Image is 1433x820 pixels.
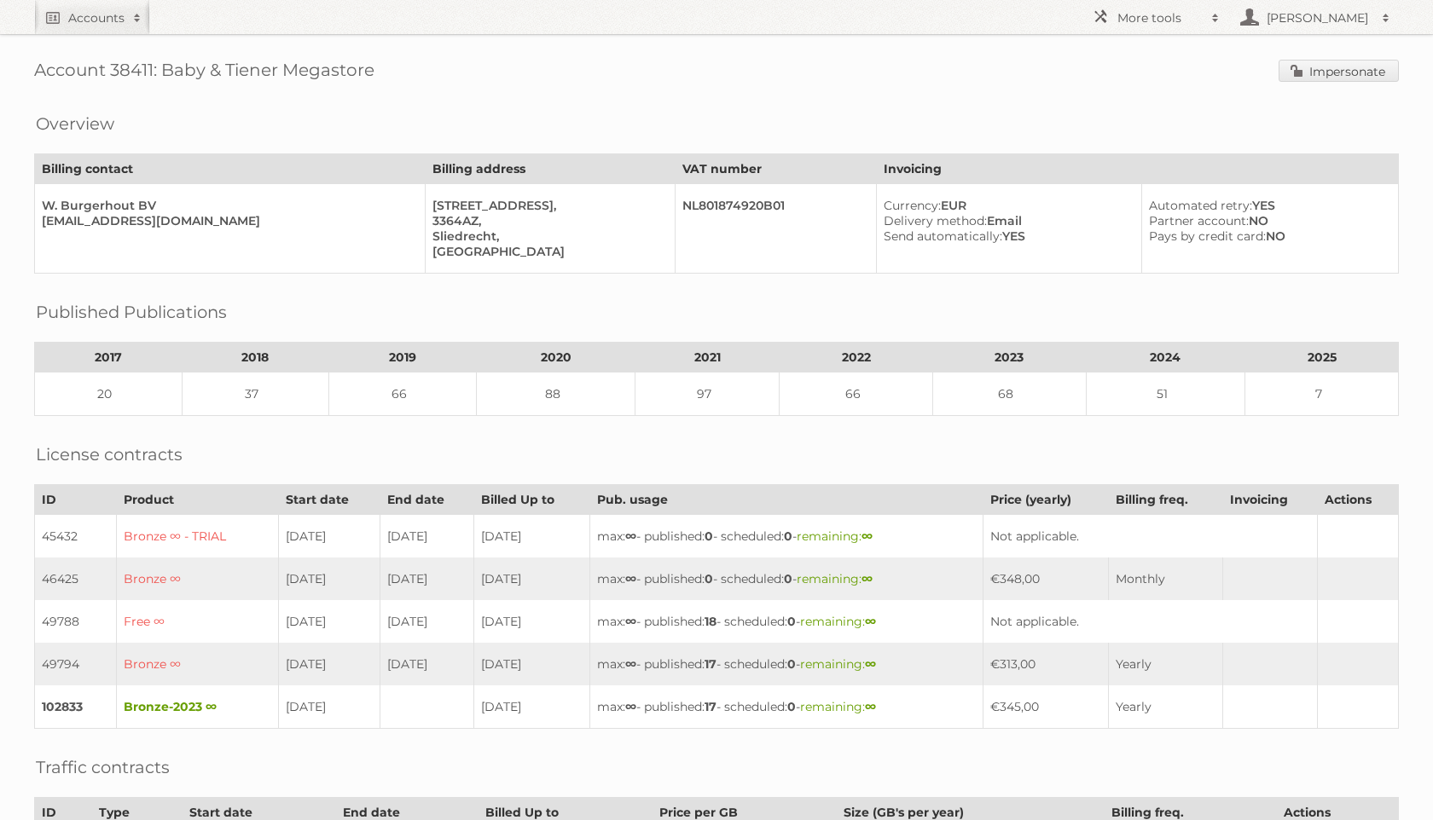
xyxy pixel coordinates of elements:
td: 49788 [35,600,117,643]
td: €313,00 [983,643,1109,685]
td: Bronze ∞ [116,643,278,685]
strong: ∞ [625,699,636,714]
div: Email [884,213,1128,228]
strong: ∞ [625,656,636,672]
strong: ∞ [865,656,876,672]
td: 102833 [35,685,117,729]
td: max: - published: - scheduled: - [589,557,983,600]
strong: 0 [787,656,796,672]
div: NO [1149,213,1384,228]
td: €348,00 [983,557,1109,600]
td: 97 [635,372,780,416]
th: 2019 [329,343,477,372]
th: Price (yearly) [983,485,1109,515]
h2: Published Publications [36,299,227,325]
span: remaining: [800,614,876,629]
h2: Traffic contracts [36,754,170,780]
th: 2023 [933,343,1087,372]
h2: Overview [36,111,114,136]
div: [EMAIL_ADDRESS][DOMAIN_NAME] [42,213,411,228]
td: 66 [780,372,933,416]
span: remaining: [800,656,876,672]
div: Sliedrecht, [432,228,661,244]
strong: 18 [705,614,716,629]
th: Actions [1318,485,1399,515]
span: remaining: [800,699,876,714]
th: Billing contact [35,154,426,184]
strong: ∞ [625,571,636,586]
td: 45432 [35,515,117,558]
span: Send automatically: [884,228,1002,244]
span: remaining: [797,528,873,544]
strong: 0 [784,528,792,544]
th: 2021 [635,343,780,372]
div: 3364AZ, [432,213,661,228]
td: Not applicable. [983,600,1318,643]
td: [DATE] [380,515,474,558]
td: [DATE] [278,557,380,600]
th: VAT number [675,154,876,184]
td: Free ∞ [116,600,278,643]
div: [STREET_ADDRESS], [432,198,661,213]
th: Billed Up to [474,485,589,515]
strong: 0 [784,571,792,586]
strong: ∞ [862,528,873,544]
td: [DATE] [278,600,380,643]
strong: ∞ [865,614,876,629]
td: 46425 [35,557,117,600]
td: 20 [35,372,183,416]
td: 49794 [35,643,117,685]
a: Impersonate [1279,60,1399,82]
div: EUR [884,198,1128,213]
td: 37 [182,372,329,416]
td: 7 [1245,372,1399,416]
th: Invoicing [1222,485,1317,515]
strong: ∞ [625,528,636,544]
h1: Account 38411: Baby & Tiener Megastore [34,60,1399,85]
div: [GEOGRAPHIC_DATA] [432,244,661,259]
th: Start date [278,485,380,515]
td: NL801874920B01 [675,184,876,274]
td: [DATE] [474,643,589,685]
strong: 17 [705,656,716,672]
td: Not applicable. [983,515,1318,558]
td: [DATE] [474,515,589,558]
th: 2017 [35,343,183,372]
strong: 0 [787,614,796,629]
th: Pub. usage [589,485,983,515]
td: [DATE] [380,643,474,685]
td: max: - published: - scheduled: - [589,515,983,558]
td: [DATE] [380,600,474,643]
div: NO [1149,228,1384,244]
th: End date [380,485,474,515]
td: [DATE] [474,557,589,600]
td: Yearly [1109,685,1223,729]
th: Billing address [425,154,675,184]
td: €345,00 [983,685,1109,729]
td: 88 [476,372,635,416]
td: Monthly [1109,557,1223,600]
strong: ∞ [862,571,873,586]
span: Delivery method: [884,213,987,228]
th: Invoicing [876,154,1398,184]
td: 51 [1086,372,1245,416]
td: max: - published: - scheduled: - [589,685,983,729]
div: YES [1149,198,1384,213]
span: remaining: [797,571,873,586]
div: W. Burgerhout BV [42,198,411,213]
td: [DATE] [474,600,589,643]
td: 68 [933,372,1087,416]
strong: 0 [705,571,713,586]
td: max: - published: - scheduled: - [589,600,983,643]
h2: More tools [1117,9,1203,26]
td: [DATE] [278,685,380,729]
span: Automated retry: [1149,198,1252,213]
strong: 0 [787,699,796,714]
td: max: - published: - scheduled: - [589,643,983,685]
div: YES [884,228,1128,244]
td: Bronze-2023 ∞ [116,685,278,729]
strong: 17 [705,699,716,714]
th: 2018 [182,343,329,372]
h2: License contracts [36,442,183,467]
td: Bronze ∞ [116,557,278,600]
